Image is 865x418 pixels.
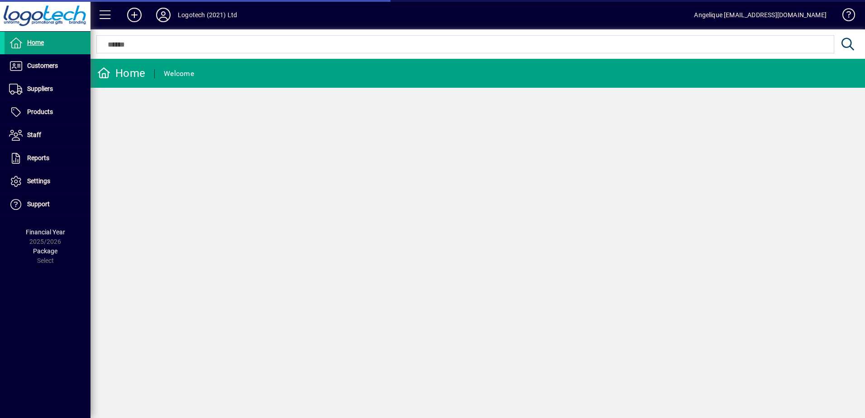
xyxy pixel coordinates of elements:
span: Home [27,39,44,46]
span: Financial Year [26,228,65,236]
a: Suppliers [5,78,90,100]
a: Settings [5,170,90,193]
a: Support [5,193,90,216]
a: Customers [5,55,90,77]
span: Suppliers [27,85,53,92]
span: Products [27,108,53,115]
button: Profile [149,7,178,23]
div: Logotech (2021) Ltd [178,8,237,22]
span: Staff [27,131,41,138]
span: Reports [27,154,49,161]
a: Staff [5,124,90,147]
div: Home [97,66,145,81]
a: Knowledge Base [836,2,854,31]
div: Angelique [EMAIL_ADDRESS][DOMAIN_NAME] [694,8,827,22]
span: Settings [27,177,50,185]
a: Reports [5,147,90,170]
span: Package [33,247,57,255]
span: Customers [27,62,58,69]
span: Support [27,200,50,208]
div: Welcome [164,66,194,81]
a: Products [5,101,90,123]
button: Add [120,7,149,23]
